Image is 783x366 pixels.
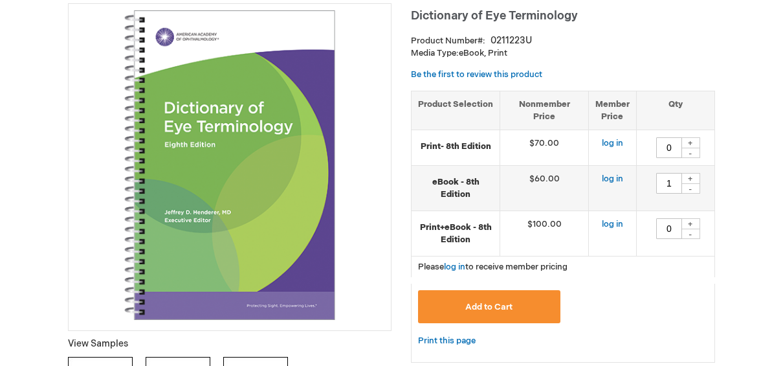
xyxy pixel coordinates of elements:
[500,91,589,130] th: Nonmember Price
[656,173,682,194] input: Qty
[681,183,700,194] div: -
[411,9,578,23] span: Dictionary of Eye Terminology
[602,174,623,184] a: log in
[500,130,589,166] td: $70.00
[418,333,476,349] a: Print this page
[418,290,560,323] button: Add to Cart
[418,222,493,246] strong: Print+eBook - 8th Edition
[636,91,714,130] th: Qty
[656,137,682,158] input: Qty
[681,173,700,184] div: +
[411,36,485,46] strong: Product Number
[681,218,700,229] div: +
[418,262,568,272] span: Please to receive member pricing
[411,47,715,60] p: eBook, Print
[411,48,459,58] strong: Media Type:
[602,219,623,229] a: log in
[500,211,589,257] td: $100.00
[465,302,513,312] span: Add to Cart
[491,34,532,47] div: 0211223U
[681,137,700,148] div: +
[411,69,542,80] a: Be the first to review this product
[602,138,623,148] a: log in
[412,91,500,130] th: Product Selection
[444,262,465,272] a: log in
[418,176,493,200] strong: eBook - 8th Edition
[418,141,493,153] strong: Print- 8th Edition
[75,10,384,320] img: Dictionary of Eye Terminology
[681,148,700,158] div: -
[681,229,700,239] div: -
[588,91,636,130] th: Member Price
[500,166,589,211] td: $60.00
[656,218,682,239] input: Qty
[68,337,391,350] p: View Samples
